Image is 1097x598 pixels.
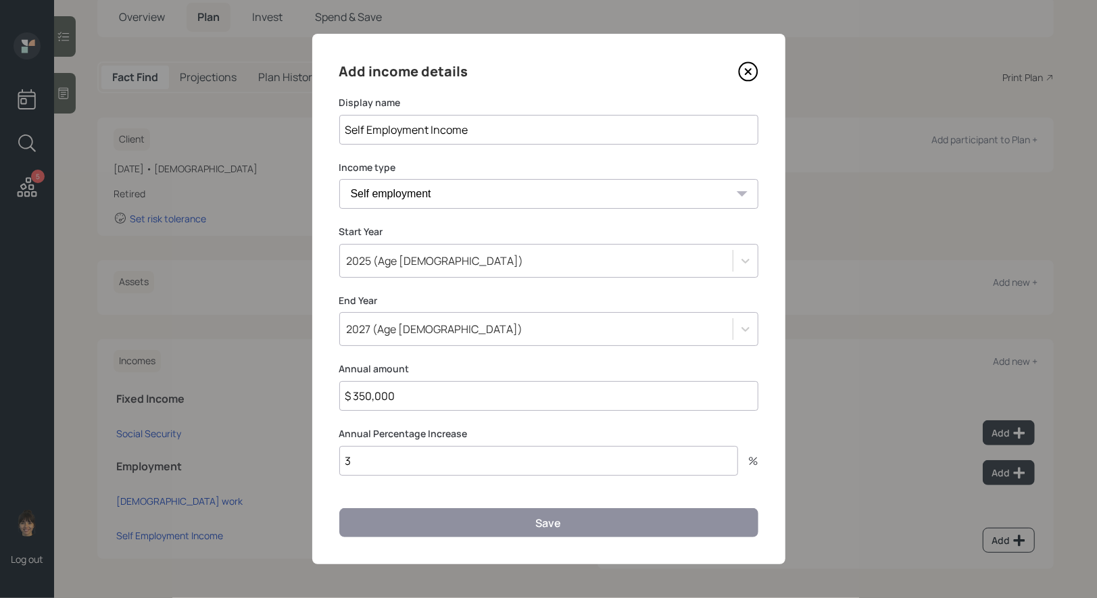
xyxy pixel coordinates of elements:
div: 2027 (Age [DEMOGRAPHIC_DATA]) [347,322,523,337]
h4: Add income details [339,61,468,82]
label: End Year [339,294,758,307]
div: % [738,455,758,466]
label: Start Year [339,225,758,239]
div: 2025 (Age [DEMOGRAPHIC_DATA]) [347,253,524,268]
label: Income type [339,161,758,174]
label: Annual amount [339,362,758,376]
button: Save [339,508,758,537]
label: Display name [339,96,758,109]
div: Save [536,516,562,530]
label: Annual Percentage Increase [339,427,758,441]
